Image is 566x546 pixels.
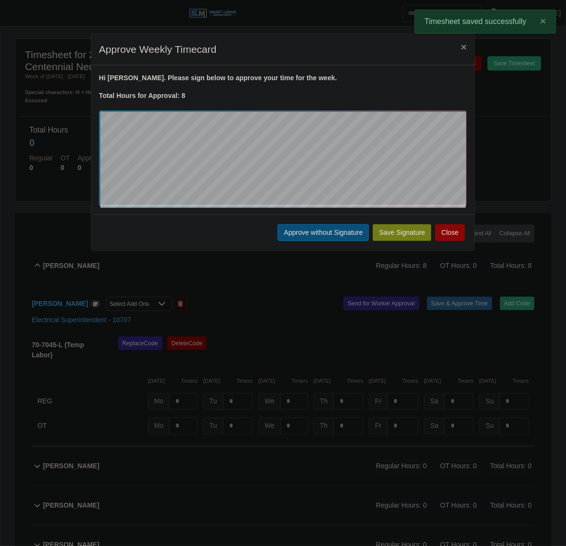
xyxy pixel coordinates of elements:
div: Timesheet saved successfully [415,10,556,34]
h4: Approve Weekly Timecard [99,42,217,57]
button: Close [435,224,465,241]
button: Close [454,34,475,60]
strong: Hi [PERSON_NAME]. Please sign below to approve your time for the week. [99,74,337,82]
button: Approve without Signature [278,224,369,241]
button: Save Signature [373,224,431,241]
strong: Total Hours for Approval: 8 [99,92,185,99]
span: × [461,41,467,52]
